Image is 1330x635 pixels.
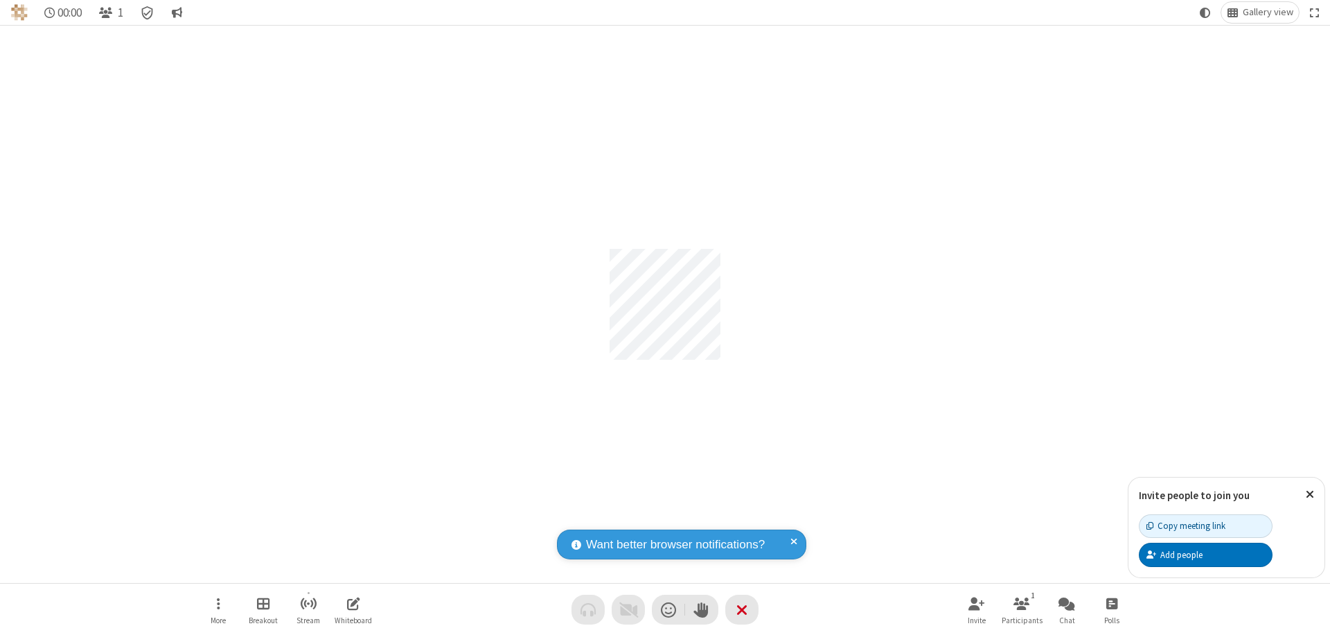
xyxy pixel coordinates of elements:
[39,2,88,23] div: Timer
[612,595,645,625] button: Video
[1194,2,1216,23] button: Using system theme
[685,595,718,625] button: Raise hand
[1139,514,1273,538] button: Copy meeting link
[57,6,82,19] span: 00:00
[1104,616,1119,625] span: Polls
[249,616,278,625] span: Breakout
[197,590,239,629] button: Open menu
[1146,519,1225,532] div: Copy meeting link
[725,595,759,625] button: End or leave meeting
[118,6,123,19] span: 1
[1304,2,1325,23] button: Fullscreen
[1027,589,1039,602] div: 1
[652,595,685,625] button: Send a reaction
[11,4,28,21] img: QA Selenium DO NOT DELETE OR CHANGE
[134,2,161,23] div: Meeting details Encryption enabled
[1002,616,1043,625] span: Participants
[166,2,188,23] button: Conversation
[1046,590,1088,629] button: Open chat
[1001,590,1043,629] button: Open participant list
[586,536,765,554] span: Want better browser notifications?
[335,616,372,625] span: Whiteboard
[1221,2,1299,23] button: Change layout
[1295,478,1324,512] button: Close popover
[93,2,129,23] button: Open participant list
[956,590,997,629] button: Invite participants (⌘+Shift+I)
[1139,543,1273,566] button: Add people
[571,595,605,625] button: Audio problem - check your Internet connection or call by phone
[1243,7,1293,18] span: Gallery view
[296,616,320,625] span: Stream
[1059,616,1075,625] span: Chat
[332,590,374,629] button: Open shared whiteboard
[1091,590,1133,629] button: Open poll
[287,590,329,629] button: Start streaming
[1139,489,1250,502] label: Invite people to join you
[968,616,986,625] span: Invite
[242,590,284,629] button: Manage Breakout Rooms
[211,616,226,625] span: More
